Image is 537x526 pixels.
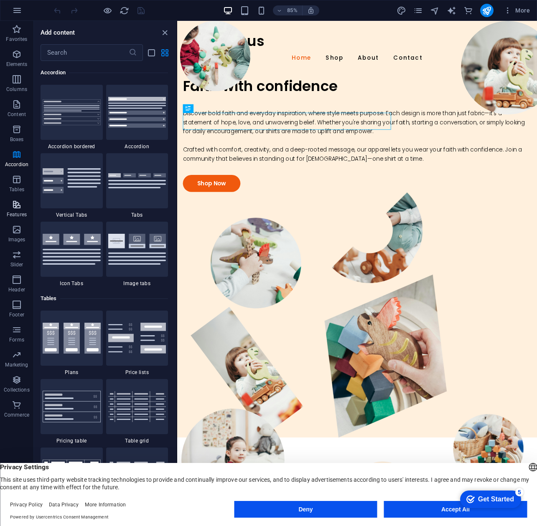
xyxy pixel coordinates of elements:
[447,5,457,15] button: text_generator
[106,212,168,218] span: Tabs
[9,336,24,343] p: Forms
[43,234,101,265] img: accordion-icon-tabs.svg
[7,211,27,218] p: Features
[43,99,101,125] img: accordion-bordered.svg
[430,6,440,15] i: Navigator
[413,6,423,15] i: Pages (Ctrl+Alt+S)
[43,168,101,193] img: accordion-vertical-tabs.svg
[6,86,27,93] p: Columns
[6,61,28,68] p: Elements
[430,5,440,15] button: navigator
[106,85,168,150] div: Accordion
[463,5,473,15] button: commerce
[4,387,29,393] p: Collections
[41,212,103,218] span: Vertical Tabs
[5,362,28,368] p: Marketing
[120,6,129,15] i: Reload page
[10,261,23,268] p: Slider
[482,6,491,15] i: Publish
[102,5,112,15] button: Click here to leave preview mode and continue editing
[41,143,103,150] span: Accordion bordered
[463,6,473,15] i: Commerce
[43,391,101,422] img: pricing-table.svg
[41,280,103,287] span: Icon Tabs
[307,7,315,14] i: On resize automatically adjust zoom level to fit chosen device.
[108,323,166,354] img: pricing-lists.svg
[285,5,299,15] h6: 85%
[10,136,24,143] p: Boxes
[43,323,101,354] img: plans.svg
[4,412,29,418] p: Commerce
[108,97,166,128] img: accordion.svg
[106,280,168,287] span: Image tabs
[41,293,168,303] h6: Tables
[25,9,61,17] div: Get Started
[41,85,103,150] div: Accordion bordered
[41,437,103,444] span: Pricing table
[106,369,168,376] span: Price lists
[41,68,168,78] h6: Accordion
[160,48,170,58] button: grid-view
[8,286,25,293] p: Header
[7,4,68,22] div: Get Started 5 items remaining, 0% complete
[106,222,168,287] div: Image tabs
[108,391,166,422] img: table-grid.svg
[397,6,406,15] i: Design (Ctrl+Alt+Y)
[41,44,129,61] input: Search
[106,143,168,150] span: Accordion
[41,311,103,376] div: Plans
[119,5,129,15] button: reload
[8,236,25,243] p: Images
[43,460,101,490] img: table-bordered.svg
[62,2,70,10] div: 5
[108,173,166,189] img: accordion-tabs.svg
[504,6,530,15] span: More
[106,311,168,376] div: Price lists
[6,36,27,43] p: Favorites
[9,186,24,193] p: Tables
[160,28,170,38] button: close panel
[41,222,103,287] div: Icon Tabs
[413,5,423,15] button: pages
[146,48,156,58] button: list-view
[106,153,168,218] div: Tabs
[41,379,103,444] div: Pricing table
[41,369,103,376] span: Plans
[9,311,24,318] p: Footer
[480,4,494,17] button: publish
[5,161,28,168] p: Accordion
[8,111,26,118] p: Content
[41,153,103,218] div: Vertical Tabs
[106,379,168,444] div: Table grid
[397,5,407,15] button: design
[273,5,303,15] button: 85%
[500,4,533,17] button: More
[108,462,166,488] img: table.svg
[41,28,75,38] h6: Add content
[108,234,166,265] img: image-tabs-accordion.svg
[106,437,168,444] span: Table grid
